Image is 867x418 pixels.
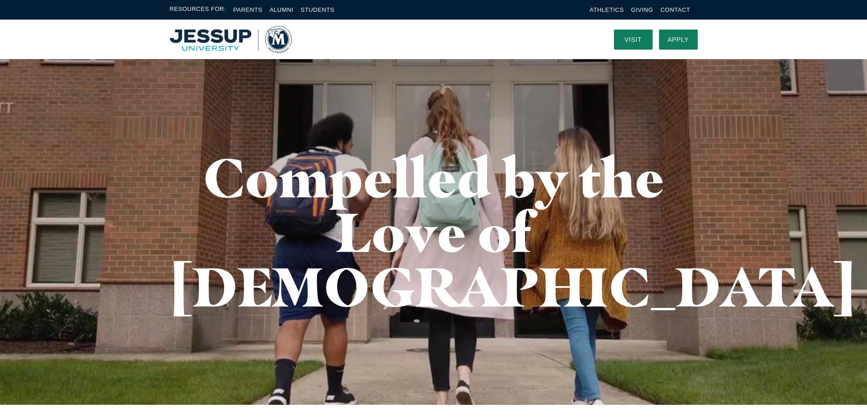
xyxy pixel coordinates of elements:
img: Multnomah University Logo [170,26,292,53]
a: Visit [614,30,653,50]
a: Alumni [269,6,293,13]
a: Apply [659,30,698,50]
a: Home [170,26,292,53]
a: Parents [233,6,263,13]
a: Students [301,6,335,13]
a: Giving [631,6,654,13]
a: Contact [660,6,690,13]
a: Athletics [590,6,624,13]
span: Resources For: [170,5,226,15]
h1: Compelled by the Love of [DEMOGRAPHIC_DATA] [170,150,698,314]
